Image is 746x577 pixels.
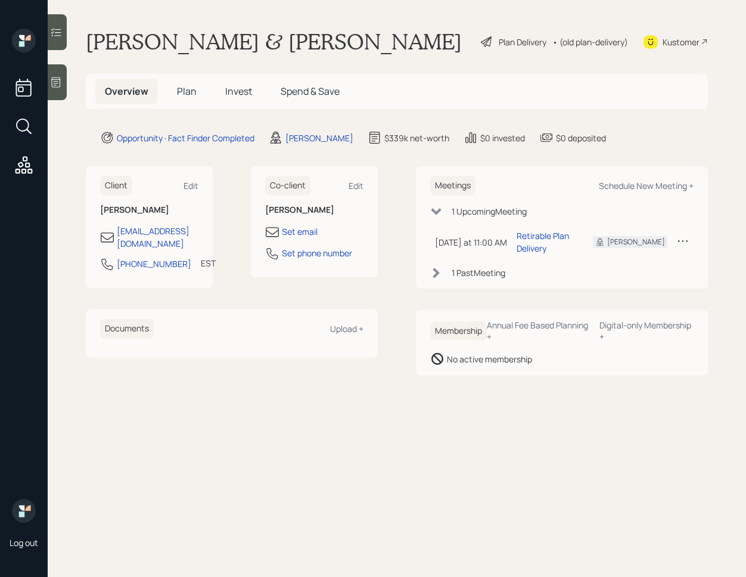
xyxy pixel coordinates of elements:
[100,176,132,196] h6: Client
[349,180,363,191] div: Edit
[282,225,318,238] div: Set email
[663,36,700,48] div: Kustomer
[100,319,154,339] h6: Documents
[430,176,475,196] h6: Meetings
[384,132,449,144] div: $339k net-worth
[117,132,254,144] div: Opportunity · Fact Finder Completed
[281,85,340,98] span: Spend & Save
[105,85,148,98] span: Overview
[480,132,525,144] div: $0 invested
[447,353,532,365] div: No active membership
[430,321,487,341] h6: Membership
[599,180,694,191] div: Schedule New Meeting +
[201,257,216,269] div: EST
[225,85,252,98] span: Invest
[607,237,665,247] div: [PERSON_NAME]
[285,132,353,144] div: [PERSON_NAME]
[330,323,363,334] div: Upload +
[517,229,574,255] div: Retirable Plan Delivery
[556,132,606,144] div: $0 deposited
[100,205,198,215] h6: [PERSON_NAME]
[177,85,197,98] span: Plan
[12,499,36,523] img: retirable_logo.png
[435,236,507,249] div: [DATE] at 11:00 AM
[552,36,628,48] div: • (old plan-delivery)
[452,266,505,279] div: 1 Past Meeting
[265,205,363,215] h6: [PERSON_NAME]
[184,180,198,191] div: Edit
[117,225,198,250] div: [EMAIL_ADDRESS][DOMAIN_NAME]
[265,176,310,196] h6: Co-client
[86,29,462,55] h1: [PERSON_NAME] & [PERSON_NAME]
[487,319,590,342] div: Annual Fee Based Planning +
[10,537,38,548] div: Log out
[282,247,352,259] div: Set phone number
[452,205,527,218] div: 1 Upcoming Meeting
[499,36,546,48] div: Plan Delivery
[599,319,694,342] div: Digital-only Membership +
[117,258,191,270] div: [PHONE_NUMBER]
